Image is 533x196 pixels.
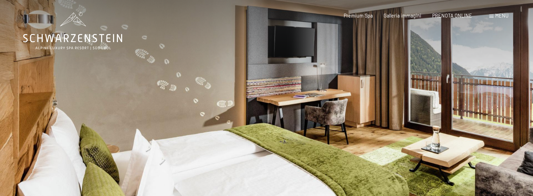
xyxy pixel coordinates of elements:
a: PRENOTA ONLINE [432,13,472,19]
a: Galleria immagini [384,13,421,19]
a: Premium Spa [344,13,373,19]
span: Menu [495,13,509,19]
